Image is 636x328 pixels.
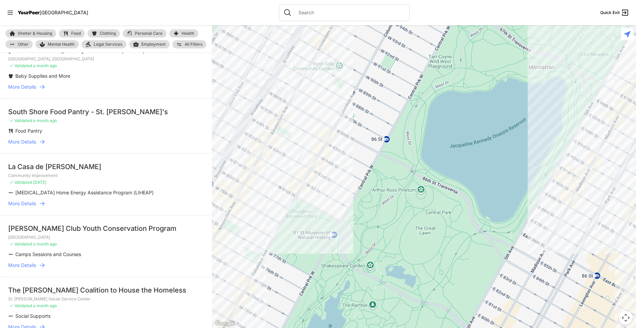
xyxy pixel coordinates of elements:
span: Baby Supplies and More [15,73,70,79]
span: Clothing [100,31,116,35]
span: ✓ Validated [10,63,32,68]
span: ✓ Validated [10,241,32,247]
a: More Details [8,262,204,269]
span: More Details [8,200,36,207]
button: Map camera controls [619,311,633,325]
span: [DATE] [33,180,46,185]
span: a month ago [33,303,57,308]
span: More Details [8,262,36,269]
a: Health [169,29,198,38]
span: [MEDICAL_DATA] Home Energy Assistance Program (LIHEAP) [15,190,154,195]
a: Employment [129,40,170,48]
span: ✓ Validated [10,303,32,308]
a: Other [5,40,33,48]
a: Personal Care [123,29,167,38]
a: Mental Health [35,40,79,48]
span: Quick Exit [600,10,620,15]
span: Food [71,31,81,35]
a: Clothing [88,29,120,38]
div: La Casa de [PERSON_NAME] [8,162,204,172]
span: Social Supports [15,313,50,319]
p: [GEOGRAPHIC_DATA], [GEOGRAPHIC_DATA] [8,56,204,62]
a: All Filters [172,40,206,48]
span: More Details [8,84,36,90]
span: a month ago [33,118,57,123]
a: Food [59,29,85,38]
span: Other [18,42,29,46]
input: Search [294,9,405,16]
span: Health [182,31,194,35]
img: Google [214,319,236,328]
p: [GEOGRAPHIC_DATA] [8,235,204,240]
p: St. [PERSON_NAME] Social Service Center [8,296,204,302]
span: All Filters [185,42,202,46]
a: More Details [8,84,204,90]
a: Shelter & Housing [5,29,56,38]
span: More Details [8,138,36,145]
div: [PERSON_NAME] Club Youth Conservation Program [8,224,204,233]
a: Open this area in Google Maps (opens a new window) [214,319,236,328]
span: Food Pantry [15,128,42,134]
span: ✓ Validated [10,118,32,123]
span: Personal Care [135,31,162,35]
div: South Shore Food Pantry - St. [PERSON_NAME]'s [8,107,204,117]
span: ✓ Validated [10,180,32,185]
span: a month ago [33,63,57,68]
a: Quick Exit [600,9,629,17]
span: Camps Sessions and Courses [15,251,81,257]
a: Legal Services [81,40,126,48]
span: YourPeer [18,10,40,15]
a: More Details [8,138,204,145]
span: [GEOGRAPHIC_DATA] [40,10,88,15]
a: More Details [8,200,204,207]
p: Community Improvement [8,173,204,178]
span: Mental Health [48,42,75,47]
span: Shelter & Housing [18,31,52,35]
span: Employment [141,42,166,47]
div: The [PERSON_NAME] Coalition to House the Homeless [8,285,204,295]
span: a month ago [33,241,57,247]
a: YourPeer[GEOGRAPHIC_DATA] [18,11,88,15]
span: Legal Services [94,42,122,47]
